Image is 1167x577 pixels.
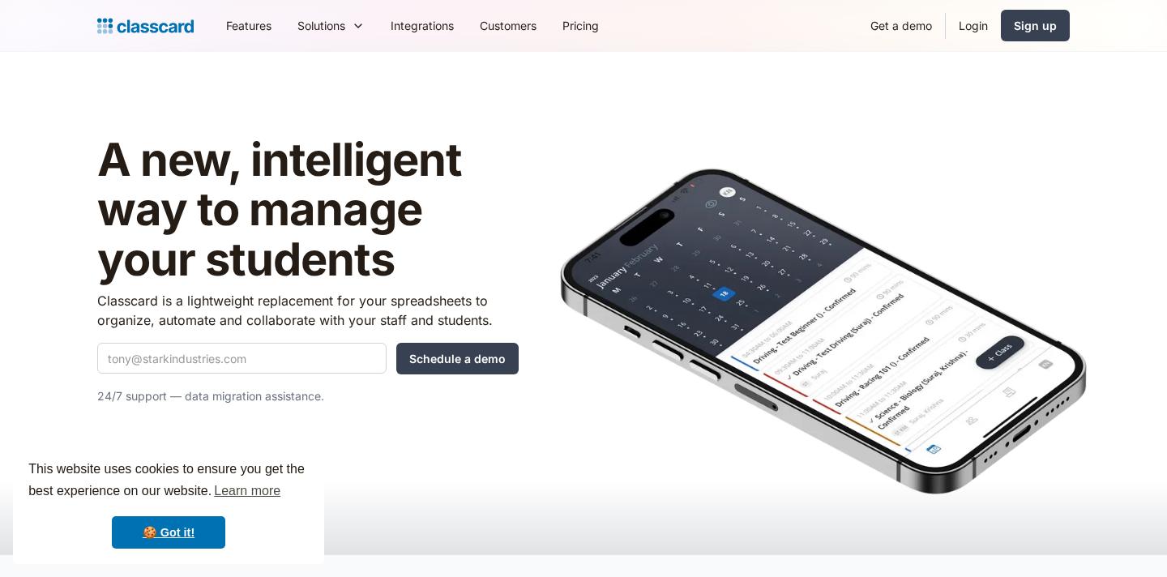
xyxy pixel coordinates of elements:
[97,387,519,406] p: 24/7 support — data migration assistance.
[97,15,194,37] a: Logo
[112,516,225,549] a: dismiss cookie message
[13,444,324,564] div: cookieconsent
[396,343,519,374] input: Schedule a demo
[28,459,309,503] span: This website uses cookies to ensure you get the best experience on our website.
[97,291,519,330] p: Classcard is a lightweight replacement for your spreadsheets to organize, automate and collaborat...
[467,7,549,44] a: Customers
[213,7,284,44] a: Features
[97,343,519,374] form: Quick Demo Form
[1014,17,1057,34] div: Sign up
[297,17,345,34] div: Solutions
[97,135,519,285] h1: A new, intelligent way to manage your students
[857,7,945,44] a: Get a demo
[549,7,612,44] a: Pricing
[284,7,378,44] div: Solutions
[1001,10,1070,41] a: Sign up
[378,7,467,44] a: Integrations
[97,343,387,374] input: tony@starkindustries.com
[946,7,1001,44] a: Login
[212,479,283,503] a: learn more about cookies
